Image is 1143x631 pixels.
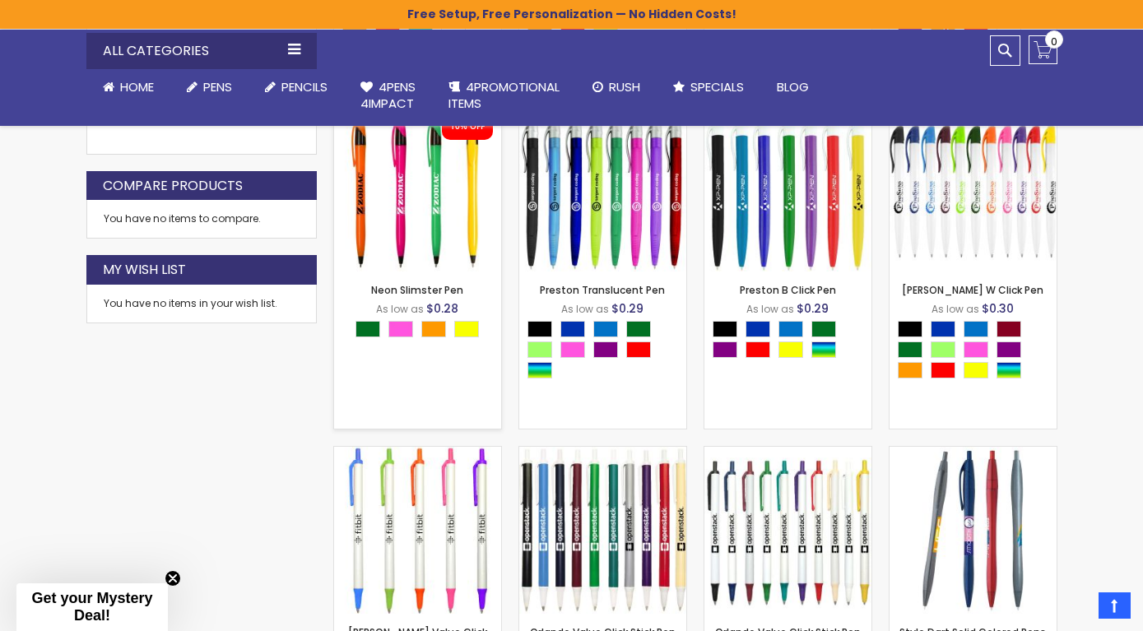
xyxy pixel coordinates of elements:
a: [PERSON_NAME] W Click Pen [902,283,1043,297]
div: Orange [421,321,446,337]
div: Blue [560,321,585,337]
span: Get your Mystery Deal! [31,590,152,624]
a: 0 [1029,35,1057,64]
img: Orlando Value Click Stick Pen White Body [704,447,871,614]
div: Purple [593,341,618,358]
div: Assorted [811,341,836,358]
div: Select A Color [898,321,1057,383]
div: Yellow [778,341,803,358]
div: Green [898,341,922,358]
strong: Compare Products [103,177,243,195]
div: Red [931,362,955,378]
span: Pens [203,78,232,95]
span: Pencils [281,78,328,95]
div: Select A Color [355,321,487,341]
a: Rush [576,69,657,105]
div: Orange [898,362,922,378]
img: Preston B Click Pen [704,104,871,271]
div: Blue Light [964,321,988,337]
span: Home [120,78,154,95]
img: Preston W Click Pen [890,104,1057,271]
strong: My Wish List [103,261,186,279]
a: Blog [760,69,825,105]
div: Red [626,341,651,358]
div: Green Light [527,341,552,358]
span: $0.29 [611,300,644,317]
a: Orlando Value Click Stick Pen White Body [704,446,871,460]
span: Rush [609,78,640,95]
div: 10% OFF [450,121,485,132]
a: Specials [657,69,760,105]
span: $0.30 [982,300,1014,317]
div: Green [811,321,836,337]
div: Pink [964,341,988,358]
a: Preston Translucent Pen [540,283,665,297]
div: Assorted [997,362,1021,378]
div: Yellow [964,362,988,378]
div: Black [713,321,737,337]
div: Yellow [454,321,479,337]
img: Orlando Bright Value Click Stick Pen [334,447,501,614]
span: Specials [690,78,744,95]
div: Burgundy [997,321,1021,337]
a: Pencils [249,69,344,105]
div: Select A Color [527,321,686,383]
div: You have no items in your wish list. [104,297,300,310]
div: All Categories [86,33,317,69]
a: 4Pens4impact [344,69,432,123]
span: Blog [777,78,809,95]
a: 4PROMOTIONALITEMS [432,69,576,123]
div: Assorted [527,362,552,378]
div: Blue [746,321,770,337]
div: Pink [560,341,585,358]
span: As low as [932,302,979,316]
a: Pens [170,69,249,105]
div: Blue [931,321,955,337]
div: You have no items to compare. [86,200,317,239]
div: Green [355,321,380,337]
div: Green Light [931,341,955,358]
span: 4PROMOTIONAL ITEMS [448,78,560,112]
span: $0.29 [797,300,829,317]
div: Blue Light [778,321,803,337]
img: Preston Translucent Pen [519,104,686,271]
a: Style Dart Solid Colored Pens [890,446,1057,460]
div: Purple [997,341,1021,358]
div: Select A Color [713,321,871,362]
div: Purple [713,341,737,358]
div: Pink [388,321,413,337]
img: Style Dart Solid Colored Pens [890,447,1057,614]
span: As low as [746,302,794,316]
div: Blue Light [593,321,618,337]
span: 4Pens 4impact [360,78,416,112]
div: Red [746,341,770,358]
a: Preston B Click Pen [740,283,836,297]
span: 0 [1051,34,1057,49]
div: Get your Mystery Deal!Close teaser [16,583,168,631]
iframe: Google Customer Reviews [1007,587,1143,631]
a: Orlando Bright Value Click Stick Pen [334,446,501,460]
a: Orlando Value Click Stick Pen Solid Body [519,446,686,460]
div: Green [626,321,651,337]
span: As low as [561,302,609,316]
img: Orlando Value Click Stick Pen Solid Body [519,447,686,614]
a: Neon Slimster Pen [371,283,463,297]
span: $0.28 [426,300,458,317]
img: Neon Slimster Pen [334,104,501,271]
div: Black [898,321,922,337]
button: Close teaser [165,570,181,587]
a: Home [86,69,170,105]
div: Black [527,321,552,337]
span: As low as [376,302,424,316]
